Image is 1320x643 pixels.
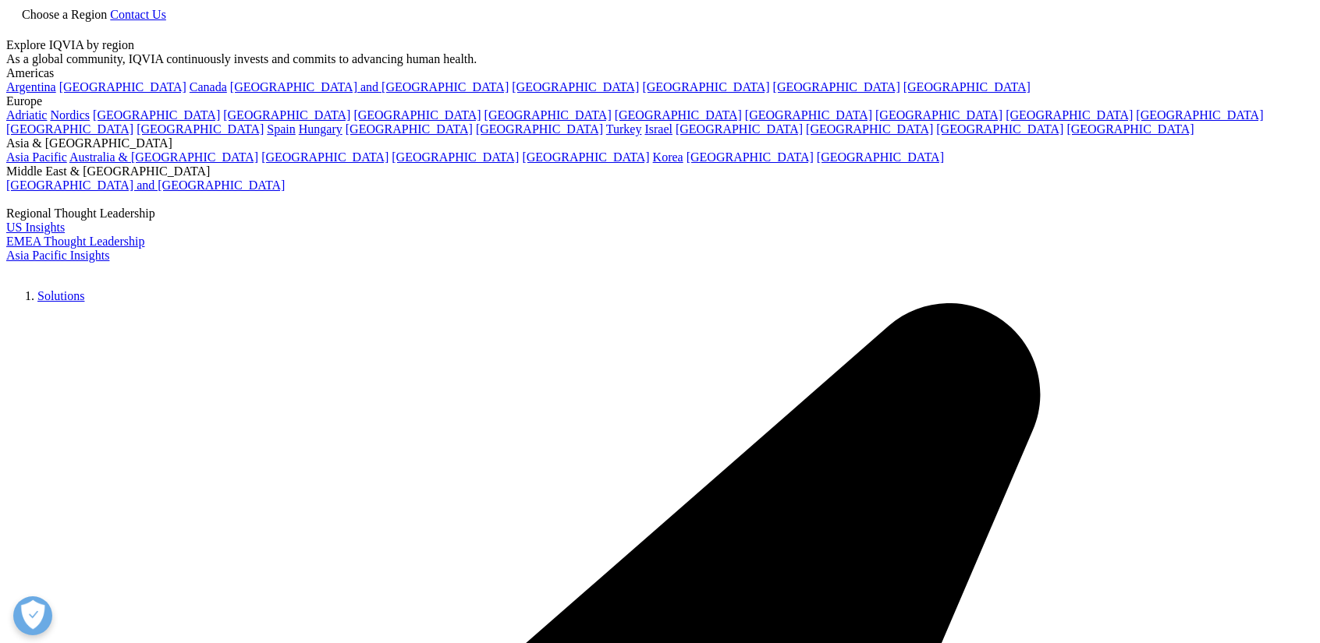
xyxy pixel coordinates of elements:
div: Explore IQVIA by region [6,38,1314,52]
a: [GEOGRAPHIC_DATA] [806,122,933,136]
a: Solutions [37,289,84,302]
a: [GEOGRAPHIC_DATA] [512,80,639,94]
a: Canada [190,80,227,94]
a: [GEOGRAPHIC_DATA] and [GEOGRAPHIC_DATA] [230,80,509,94]
a: Adriatic [6,108,47,122]
a: US Insights [6,221,65,234]
a: [GEOGRAPHIC_DATA] [346,122,473,136]
a: [GEOGRAPHIC_DATA] [615,108,742,122]
div: Middle East & [GEOGRAPHIC_DATA] [6,164,1314,178]
a: [GEOGRAPHIC_DATA] [93,108,220,122]
a: [GEOGRAPHIC_DATA] [1136,108,1263,122]
a: [GEOGRAPHIC_DATA] [903,80,1031,94]
a: Nordics [50,108,90,122]
a: [GEOGRAPHIC_DATA] [484,108,612,122]
a: [GEOGRAPHIC_DATA] [137,122,264,136]
div: Europe [6,94,1314,108]
a: [GEOGRAPHIC_DATA] [353,108,481,122]
a: Turkey [606,122,642,136]
a: Hungary [299,122,342,136]
div: Regional Thought Leadership [6,207,1314,221]
a: EMEA Thought Leadership [6,235,144,248]
a: [GEOGRAPHIC_DATA] [642,80,769,94]
a: [GEOGRAPHIC_DATA] [745,108,872,122]
a: Asia Pacific Insights [6,249,109,262]
a: [GEOGRAPHIC_DATA] [6,122,133,136]
a: [GEOGRAPHIC_DATA] [773,80,900,94]
a: [GEOGRAPHIC_DATA] [392,150,519,164]
a: [GEOGRAPHIC_DATA] [817,150,944,164]
a: [GEOGRAPHIC_DATA] [875,108,1002,122]
a: [GEOGRAPHIC_DATA] [522,150,649,164]
a: [GEOGRAPHIC_DATA] [687,150,814,164]
span: Choose a Region [22,8,107,21]
div: Asia & [GEOGRAPHIC_DATA] [6,136,1314,150]
a: Spain [267,122,295,136]
div: Americas [6,66,1314,80]
a: [GEOGRAPHIC_DATA] [676,122,803,136]
a: [GEOGRAPHIC_DATA] [261,150,389,164]
a: [GEOGRAPHIC_DATA] and [GEOGRAPHIC_DATA] [6,178,285,192]
button: Open Preferences [13,596,52,635]
a: [GEOGRAPHIC_DATA] [59,80,186,94]
a: Argentina [6,80,56,94]
a: Australia & [GEOGRAPHIC_DATA] [69,150,258,164]
a: [GEOGRAPHIC_DATA] [1066,122,1194,136]
a: [GEOGRAPHIC_DATA] [1006,108,1133,122]
a: Contact Us [110,8,166,21]
a: Korea [653,150,683,164]
div: As a global community, IQVIA continuously invests and commits to advancing human health. [6,52,1314,66]
a: Israel [644,122,672,136]
a: Asia Pacific [6,150,67,164]
a: [GEOGRAPHIC_DATA] [223,108,350,122]
a: [GEOGRAPHIC_DATA] [476,122,603,136]
a: [GEOGRAPHIC_DATA] [936,122,1063,136]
